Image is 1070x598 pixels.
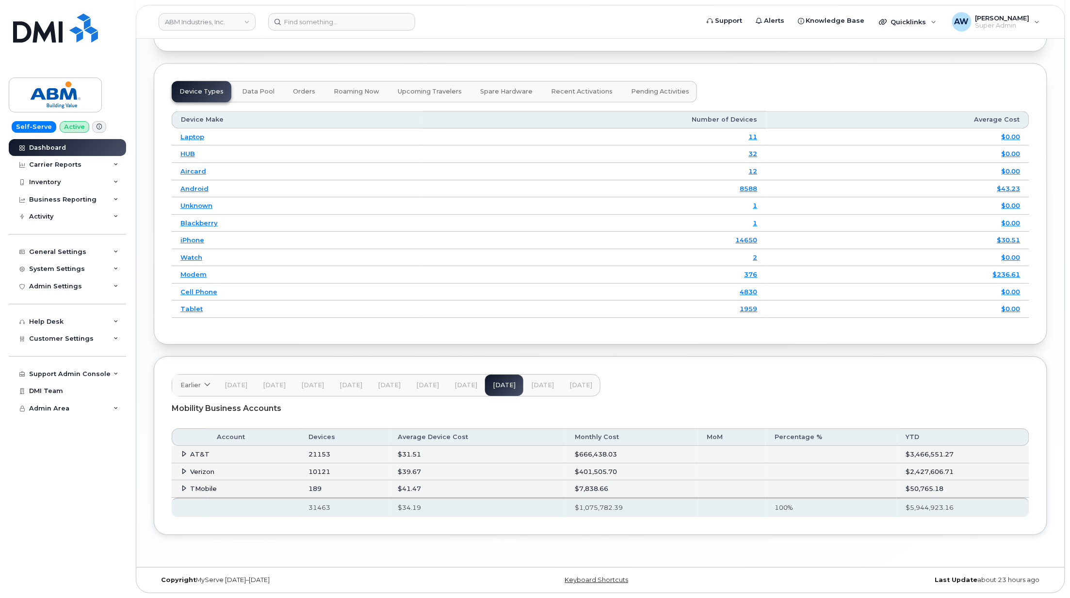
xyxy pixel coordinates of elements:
a: $30.51 [997,236,1021,244]
span: Data Pool [242,88,275,95]
th: Percentage % [766,428,897,446]
a: 2 [753,253,758,261]
span: [DATE] [569,381,592,389]
th: Account [208,428,300,446]
div: Alyssa Wagner [945,12,1047,31]
a: Alerts [749,11,791,31]
a: 14650 [736,236,758,244]
td: $3,466,551.27 [897,446,1029,463]
a: 376 [745,270,758,278]
a: $0.00 [1002,167,1021,175]
td: $7,838.66 [566,480,698,498]
a: Earlier [172,375,217,396]
span: TMobile [190,485,217,492]
strong: Last Update [935,576,978,583]
td: $41.47 [389,480,566,498]
span: Roaming Now [334,88,379,95]
a: Watch [180,253,202,261]
a: 1 [753,219,758,227]
a: 1 [753,202,758,209]
td: $31.51 [389,446,566,463]
span: Pending Activities [631,88,689,95]
span: AT&T [190,450,210,458]
th: Monthly Cost [566,428,698,446]
a: Blackberry [180,219,218,227]
span: Earlier [180,380,201,390]
span: Verizon [190,468,214,475]
span: [DATE] [225,381,247,389]
a: Modem [180,270,207,278]
div: about 23 hours ago [749,576,1047,584]
th: $1,075,782.39 [566,498,698,517]
th: Device Make [172,111,423,128]
a: $0.00 [1002,219,1021,227]
a: Laptop [180,133,204,141]
span: [DATE] [340,381,362,389]
span: Super Admin [975,22,1030,30]
td: $39.67 [389,463,566,481]
a: $0.00 [1002,253,1021,261]
a: 8588 [740,185,758,192]
a: Tablet [180,305,203,313]
span: [DATE] [301,381,324,389]
td: 189 [300,480,389,498]
span: [DATE] [416,381,439,389]
a: Keyboard Shortcuts [565,576,628,583]
th: Number of Devices [423,111,766,128]
div: Mobility Business Accounts [172,396,1029,421]
span: Spare Hardware [480,88,533,95]
td: 21153 [300,446,389,463]
th: 100% [766,498,897,517]
a: HUB [180,150,195,157]
span: Upcoming Travelers [398,88,462,95]
span: AW [955,16,969,28]
a: 12 [749,167,758,175]
span: [DATE] [263,381,286,389]
a: Aircard [180,167,206,175]
th: MoM [698,428,766,446]
a: $0.00 [1002,202,1021,209]
span: [DATE] [378,381,401,389]
td: $50,765.18 [897,480,1029,498]
div: Quicklinks [873,12,943,31]
span: [DATE] [454,381,477,389]
td: $666,438.03 [566,446,698,463]
td: $401,505.70 [566,463,698,481]
span: Support [715,16,742,26]
a: $0.00 [1002,133,1021,141]
a: $236.61 [993,270,1021,278]
a: ABM Industries, Inc. [159,13,256,31]
th: YTD [897,428,1029,446]
a: 11 [749,133,758,141]
a: Android [180,185,209,192]
span: Recent Activations [551,88,613,95]
span: [DATE] [531,381,554,389]
div: MyServe [DATE]–[DATE] [154,576,452,584]
th: $34.19 [389,498,566,517]
th: Average Cost [766,111,1029,128]
a: Cell Phone [180,288,217,296]
span: Knowledge Base [806,16,865,26]
td: 10121 [300,463,389,481]
a: 4830 [740,288,758,296]
a: Unknown [180,202,212,209]
a: $0.00 [1002,150,1021,157]
th: Average Device Cost [389,428,566,446]
a: $0.00 [1002,305,1021,313]
span: Orders [293,88,315,95]
a: $0.00 [1002,288,1021,296]
input: Find something... [268,13,415,31]
span: Quicklinks [891,18,926,26]
td: $2,427,606.71 [897,463,1029,481]
strong: Copyright [161,576,196,583]
a: $43.23 [997,185,1021,192]
a: Support [700,11,749,31]
th: $5,944,923.16 [897,498,1029,517]
th: 31463 [300,498,389,517]
span: Alerts [764,16,784,26]
a: Knowledge Base [791,11,872,31]
a: 32 [749,150,758,157]
a: iPhone [180,236,204,244]
a: 1959 [740,305,758,313]
span: [PERSON_NAME] [975,14,1030,22]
